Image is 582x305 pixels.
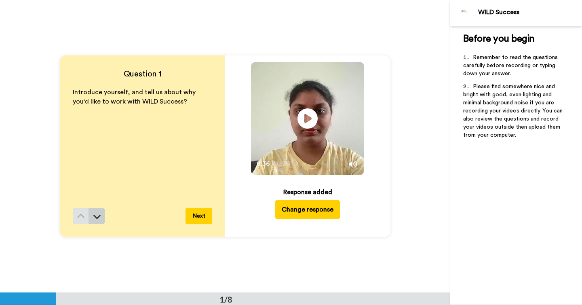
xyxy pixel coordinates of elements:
span: Remember to read the questions carefully before recording or typing down your answer. [463,55,559,76]
img: Mute/Unmute [349,160,357,168]
h4: Question 1 [73,68,212,80]
span: 0:36 [277,159,291,169]
span: Before you begin [463,34,535,44]
span: Introduce yourself, and tell us about why you'd like to work with WILD Success? [73,89,197,105]
button: Next [186,208,212,224]
div: WILD Success [478,8,582,16]
span: / [272,159,275,169]
div: 1/8 [207,294,245,305]
div: Response added [283,187,332,197]
span: Please find somewhere nice and bright with good, even lighting and minimal background noise if yo... [463,84,564,138]
button: Change response [275,200,340,219]
img: Profile Image [455,3,474,23]
span: 0:36 [257,159,271,169]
